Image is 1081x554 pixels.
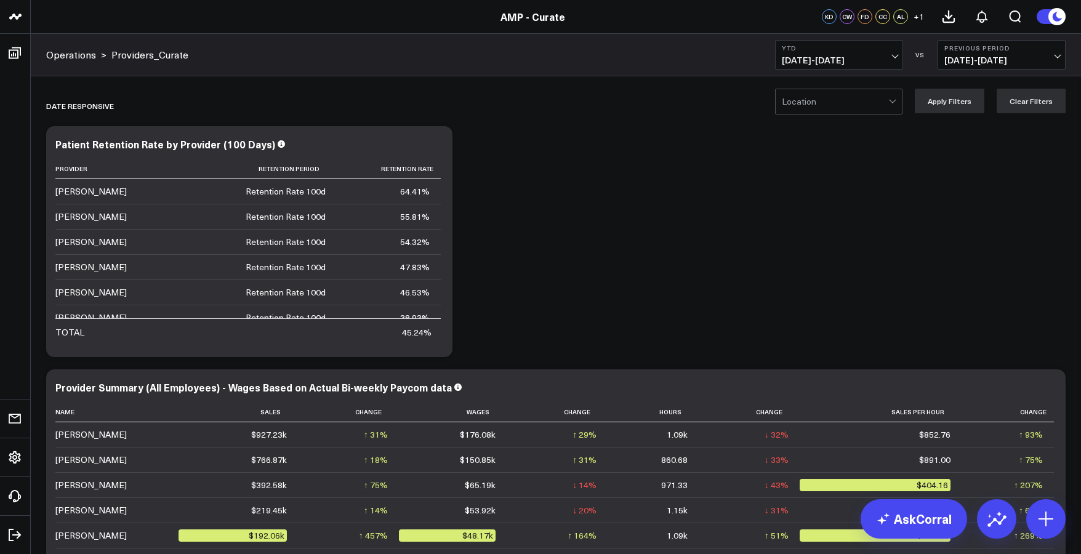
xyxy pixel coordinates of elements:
[399,529,496,542] div: $48.17k
[399,402,507,422] th: Wages
[460,454,496,466] div: $150.85k
[911,9,926,24] button: +1
[944,55,1059,65] span: [DATE] - [DATE]
[568,529,597,542] div: ↑ 164%
[359,529,388,542] div: ↑ 457%
[55,159,179,179] th: Provider
[400,211,430,223] div: 55.81%
[667,504,688,516] div: 1.15k
[246,236,326,248] div: Retention Rate 100d
[822,9,837,24] div: KD
[402,326,432,339] div: 45.24%
[55,261,127,273] div: [PERSON_NAME]
[800,529,950,542] div: $176.13
[400,236,430,248] div: 54.32%
[55,185,127,198] div: [PERSON_NAME]
[782,55,896,65] span: [DATE] - [DATE]
[55,529,127,542] div: [PERSON_NAME]
[840,9,854,24] div: CW
[667,428,688,441] div: 1.09k
[400,286,430,299] div: 46.53%
[997,89,1066,113] button: Clear Filters
[179,529,287,542] div: $192.06k
[251,479,287,491] div: $392.58k
[1014,479,1043,491] div: ↑ 207%
[55,454,127,466] div: [PERSON_NAME]
[465,504,496,516] div: $53.92k
[55,211,127,223] div: [PERSON_NAME]
[765,529,789,542] div: ↑ 51%
[364,479,388,491] div: ↑ 75%
[875,9,890,24] div: CC
[364,454,388,466] div: ↑ 18%
[858,9,872,24] div: FD
[914,12,924,21] span: + 1
[608,402,699,422] th: Hours
[55,311,127,324] div: [PERSON_NAME]
[46,92,114,120] div: Date Responsive
[55,504,127,516] div: [PERSON_NAME]
[667,529,688,542] div: 1.09k
[800,479,950,491] div: $404.16
[500,10,565,23] a: AMP - Curate
[782,44,896,52] b: YTD
[465,479,496,491] div: $65.19k
[400,261,430,273] div: 47.83%
[919,428,950,441] div: $852.76
[800,402,962,422] th: Sales Per Hour
[573,428,597,441] div: ↑ 29%
[246,286,326,299] div: Retention Rate 100d
[251,428,287,441] div: $927.23k
[46,48,106,62] div: >
[55,236,127,248] div: [PERSON_NAME]
[55,137,275,151] div: Patient Retention Rate by Provider (100 Days)
[46,48,96,62] a: Operations
[699,402,800,422] th: Change
[251,454,287,466] div: $766.87k
[765,428,789,441] div: ↓ 32%
[661,454,688,466] div: 860.68
[55,286,127,299] div: [PERSON_NAME]
[400,311,430,324] div: 38.93%
[507,402,608,422] th: Change
[111,48,188,62] a: Providers_Curate
[573,454,597,466] div: ↑ 31%
[573,479,597,491] div: ↓ 14%
[251,504,287,516] div: $219.45k
[573,504,597,516] div: ↓ 20%
[337,159,441,179] th: Retention Rate
[765,479,789,491] div: ↓ 43%
[919,454,950,466] div: $891.00
[915,89,984,113] button: Apply Filters
[861,499,967,539] a: AskCorral
[246,311,326,324] div: Retention Rate 100d
[55,326,84,339] div: TOTAL
[364,428,388,441] div: ↑ 31%
[1019,428,1043,441] div: ↑ 93%
[55,380,452,394] div: Provider Summary (All Employees) - Wages Based on Actual Bi-weekly Paycom data
[179,402,298,422] th: Sales
[460,428,496,441] div: $176.08k
[55,402,179,422] th: Name
[1019,454,1043,466] div: ↑ 75%
[55,428,127,441] div: [PERSON_NAME]
[246,261,326,273] div: Retention Rate 100d
[775,40,903,70] button: YTD[DATE]-[DATE]
[938,40,1066,70] button: Previous Period[DATE]-[DATE]
[246,185,326,198] div: Retention Rate 100d
[246,211,326,223] div: Retention Rate 100d
[909,51,931,58] div: VS
[962,402,1054,422] th: Change
[400,185,430,198] div: 64.41%
[893,9,908,24] div: AL
[765,454,789,466] div: ↓ 33%
[364,504,388,516] div: ↑ 14%
[55,479,127,491] div: [PERSON_NAME]
[298,402,399,422] th: Change
[661,479,688,491] div: 971.33
[765,504,789,516] div: ↓ 31%
[944,44,1059,52] b: Previous Period
[179,159,337,179] th: Retention Period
